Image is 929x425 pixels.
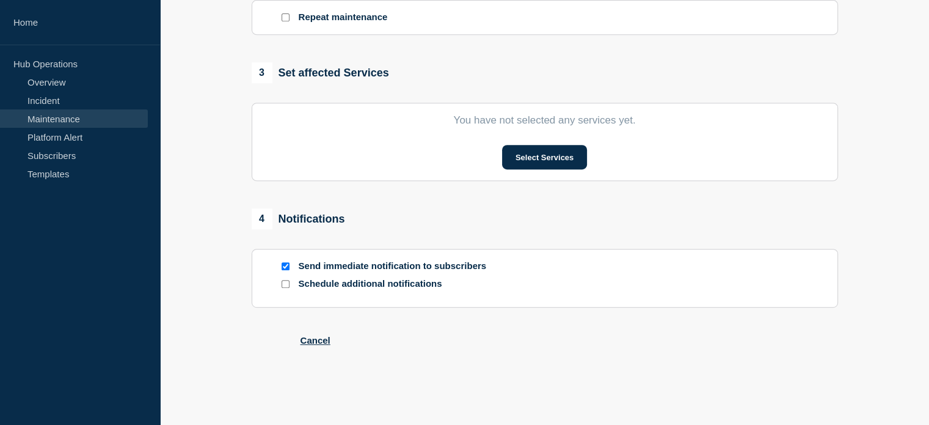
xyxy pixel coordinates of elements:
input: Send immediate notification to subscribers [282,262,290,270]
div: Notifications [252,209,345,229]
input: Schedule additional notifications [282,280,290,288]
button: Cancel [301,335,330,346]
span: 3 [252,62,272,83]
p: Repeat maintenance [299,12,388,23]
button: Select Services [502,145,587,169]
div: Set affected Services [252,62,389,83]
p: Send immediate notification to subscribers [299,261,494,272]
input: Repeat maintenance [282,13,290,21]
p: You have not selected any services yet. [279,114,811,127]
span: 4 [252,209,272,229]
p: Schedule additional notifications [299,278,494,290]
